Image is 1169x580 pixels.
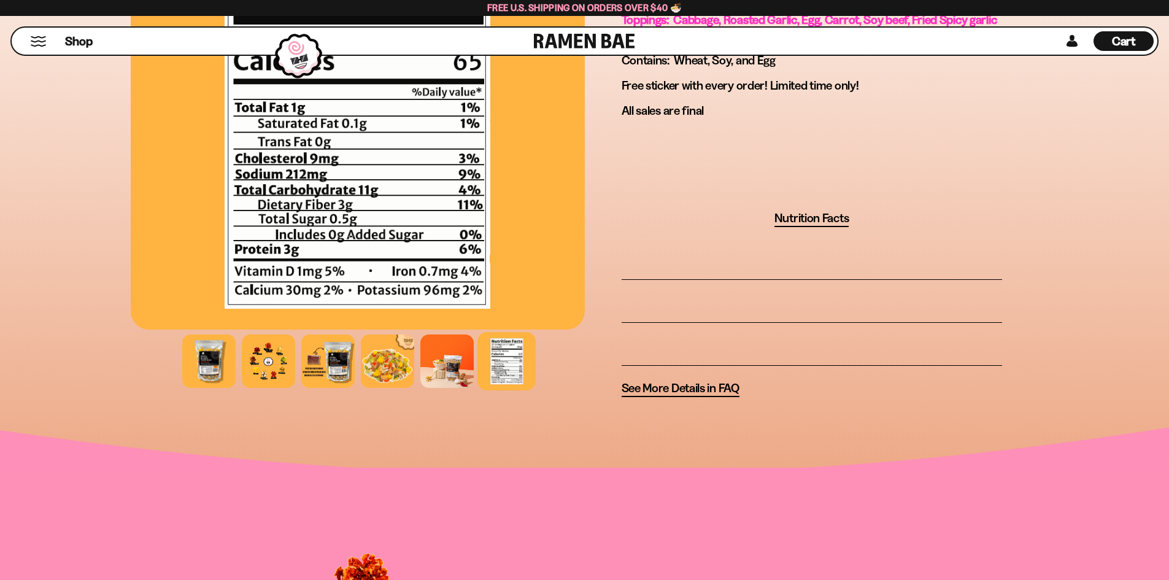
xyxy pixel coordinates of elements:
[622,381,739,396] span: See More Details in FAQ
[30,36,47,47] button: Mobile Menu Trigger
[622,53,776,68] span: Contains: Wheat, Soy, and Egg
[622,78,859,93] span: Free sticker with every order! Limited time only!
[774,211,849,226] span: Nutrition Facts
[487,2,682,14] span: Free U.S. Shipping on Orders over $40 🍜
[774,211,849,227] button: Nutrition Facts
[1112,34,1136,48] span: Cart
[622,381,739,397] a: See More Details in FAQ
[622,103,1002,118] p: All sales are final
[65,33,93,50] span: Shop
[1094,28,1154,55] div: Cart
[65,31,93,51] a: Shop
